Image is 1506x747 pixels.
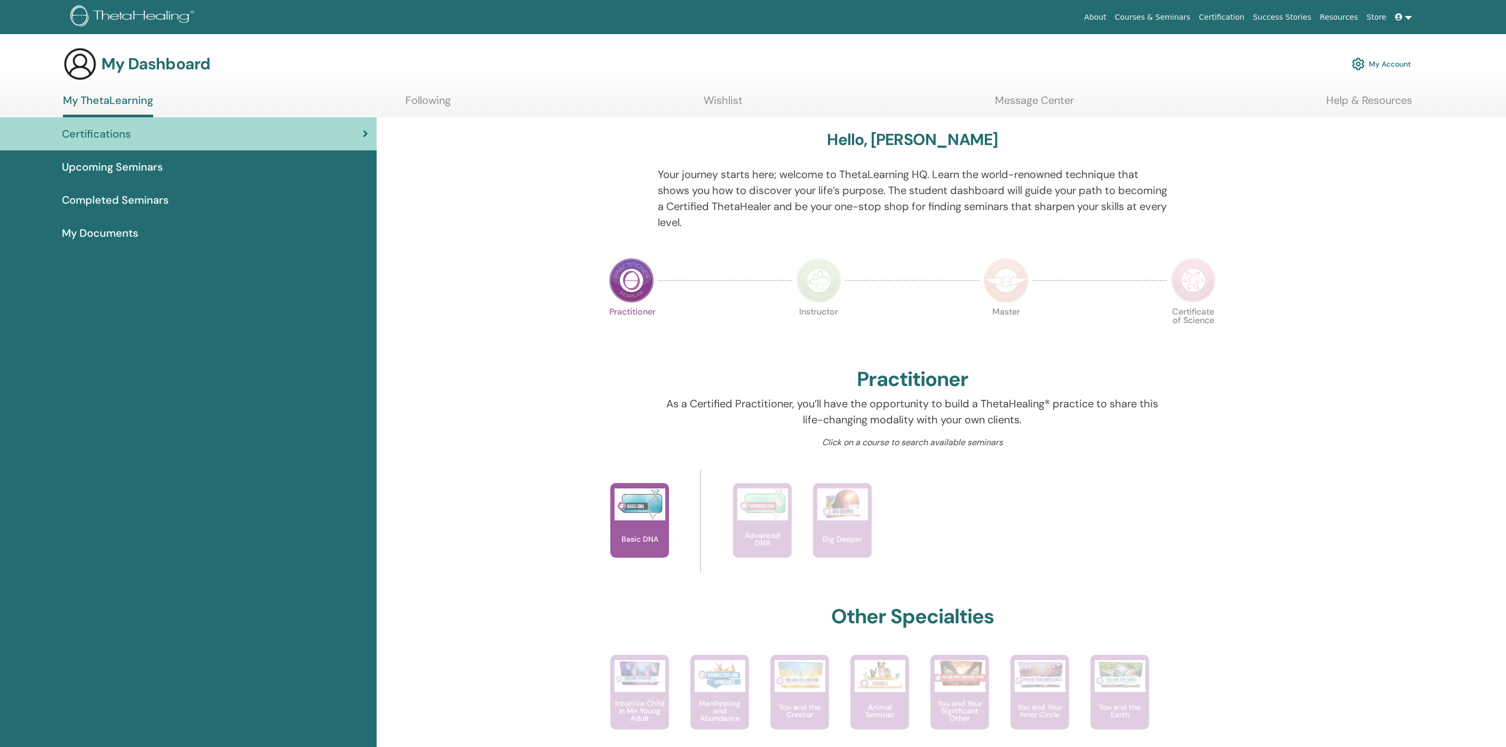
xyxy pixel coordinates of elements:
img: Animal Seminar [855,660,905,692]
a: About [1080,7,1110,27]
a: Advanced DNA Advanced DNA [733,483,792,579]
img: generic-user-icon.jpg [63,47,97,81]
p: Click on a course to search available seminars [658,436,1167,449]
p: Advanced DNA [733,532,792,547]
a: My ThetaLearning [63,94,153,117]
img: Basic DNA [615,488,665,520]
img: Instructor [796,258,841,303]
img: logo.png [70,5,198,29]
p: Practitioner [609,308,654,352]
a: Wishlist [704,94,743,115]
h3: My Dashboard [101,54,210,74]
a: Help & Resources [1326,94,1412,115]
img: cog.svg [1352,55,1365,73]
img: You and Your Significant Other [935,660,985,686]
a: Resources [1316,7,1362,27]
img: You and the Earth [1095,660,1145,689]
a: Following [405,94,451,115]
p: Manifesting and Abundance [690,700,749,722]
img: Manifesting and Abundance [695,660,745,692]
img: Advanced DNA [737,488,788,520]
img: Certificate of Science [1171,258,1216,303]
a: Certification [1194,7,1248,27]
p: Dig Deeper [818,535,866,543]
p: You and Your Inner Circle [1010,703,1069,718]
a: Success Stories [1249,7,1316,27]
img: Practitioner [609,258,654,303]
p: You and the Creator [770,703,829,718]
p: As a Certified Practitioner, you’ll have the opportunity to build a ThetaHealing® practice to sha... [658,396,1167,428]
h2: Other Specialties [831,605,994,629]
img: Master [984,258,1029,303]
p: You and Your Significant Other [930,700,989,722]
p: You and the Earth [1090,703,1149,718]
a: Basic DNA Basic DNA [610,483,669,579]
p: Certificate of Science [1171,308,1216,352]
span: Upcoming Seminars [62,159,163,175]
p: Intuitive Child In Me Young Adult [610,700,669,722]
span: Certifications [62,126,131,142]
p: Instructor [796,308,841,352]
a: Message Center [995,94,1074,115]
h3: Hello, [PERSON_NAME] [827,130,998,149]
p: Master [984,308,1029,352]
a: Store [1362,7,1391,27]
p: Basic DNA [617,535,663,543]
span: My Documents [62,225,138,241]
img: You and Your Inner Circle [1015,660,1065,689]
span: Completed Seminars [62,192,169,208]
a: Courses & Seminars [1111,7,1195,27]
p: Your journey starts here; welcome to ThetaLearning HQ. Learn the world-renowned technique that sh... [658,166,1167,230]
h2: Practitioner [857,367,968,392]
img: You and the Creator [775,660,825,689]
img: Intuitive Child In Me Young Adult [615,660,665,686]
a: Dig Deeper Dig Deeper [813,483,872,579]
img: Dig Deeper [817,488,868,520]
a: My Account [1352,52,1411,76]
p: Animal Seminar [850,703,909,718]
